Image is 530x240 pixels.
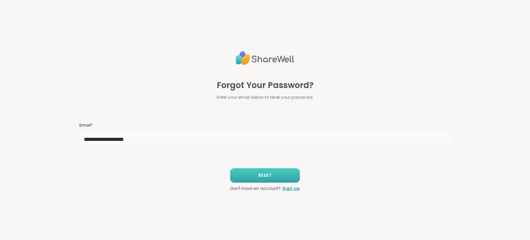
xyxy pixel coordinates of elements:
h3: Email* [79,123,450,128]
span: RESET [258,172,272,179]
span: Enter your email below to reset your password. [217,94,314,100]
button: RESET [230,168,300,183]
span: Forgot Your Password? [217,79,314,92]
span: Don't have an account? [230,185,281,192]
img: ShareWell Logo [236,48,294,68]
a: Sign up [282,185,300,192]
